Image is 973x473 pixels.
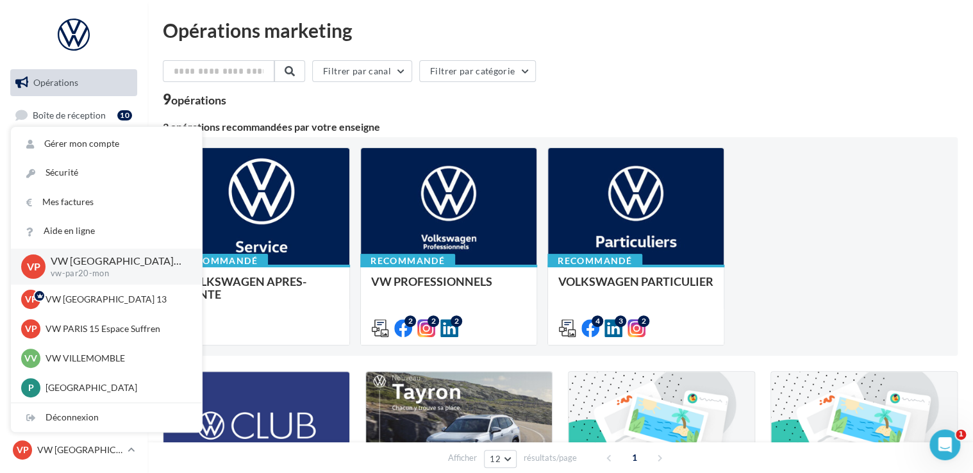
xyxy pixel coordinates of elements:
[8,294,140,331] a: PLV et print personnalisable
[171,94,226,106] div: opérations
[8,336,140,374] a: Campagnes DataOnDemand
[592,315,603,327] div: 4
[524,452,577,464] span: résultats/page
[28,381,34,394] span: P
[8,229,140,256] a: Médiathèque
[638,315,649,327] div: 2
[360,254,455,268] div: Recommandé
[419,60,536,82] button: Filtrer par catégorie
[558,274,713,288] span: VOLKSWAGEN PARTICULIER
[956,429,966,440] span: 1
[484,450,517,468] button: 12
[371,274,492,288] span: VW PROFESSIONNELS
[11,158,202,187] a: Sécurité
[10,438,137,462] a: VP VW [GEOGRAPHIC_DATA] 20
[51,268,181,279] p: vw-par20-mon
[312,60,412,82] button: Filtrer par canal
[163,92,226,106] div: 9
[11,403,202,432] div: Déconnexion
[8,261,140,288] a: Calendrier
[37,444,122,456] p: VW [GEOGRAPHIC_DATA] 20
[11,217,202,245] a: Aide en ligne
[33,77,78,88] span: Opérations
[46,322,187,335] p: VW PARIS 15 Espace Suffren
[8,166,140,193] a: Campagnes
[404,315,416,327] div: 2
[615,315,626,327] div: 3
[8,198,140,225] a: Contacts
[11,129,202,158] a: Gérer mon compte
[547,254,642,268] div: Recommandé
[11,188,202,217] a: Mes factures
[25,322,37,335] span: VP
[173,254,268,268] div: Recommandé
[33,109,106,120] span: Boîte de réception
[624,447,645,468] span: 1
[8,134,140,161] a: Visibilité en ligne
[448,452,477,464] span: Afficher
[17,444,29,456] span: VP
[27,259,40,274] span: VP
[117,110,132,120] div: 10
[163,21,958,40] div: Opérations marketing
[490,454,501,464] span: 12
[163,122,958,132] div: 3 opérations recommandées par votre enseigne
[428,315,439,327] div: 2
[25,293,37,306] span: VP
[51,254,181,269] p: VW [GEOGRAPHIC_DATA] 20
[46,352,187,365] p: VW VILLEMOMBLE
[8,69,140,96] a: Opérations
[184,274,306,301] span: VOLKSWAGEN APRES-VENTE
[451,315,462,327] div: 2
[8,101,140,129] a: Boîte de réception10
[46,381,187,394] p: [GEOGRAPHIC_DATA]
[24,352,37,365] span: VV
[929,429,960,460] iframe: Intercom live chat
[46,293,187,306] p: VW [GEOGRAPHIC_DATA] 13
